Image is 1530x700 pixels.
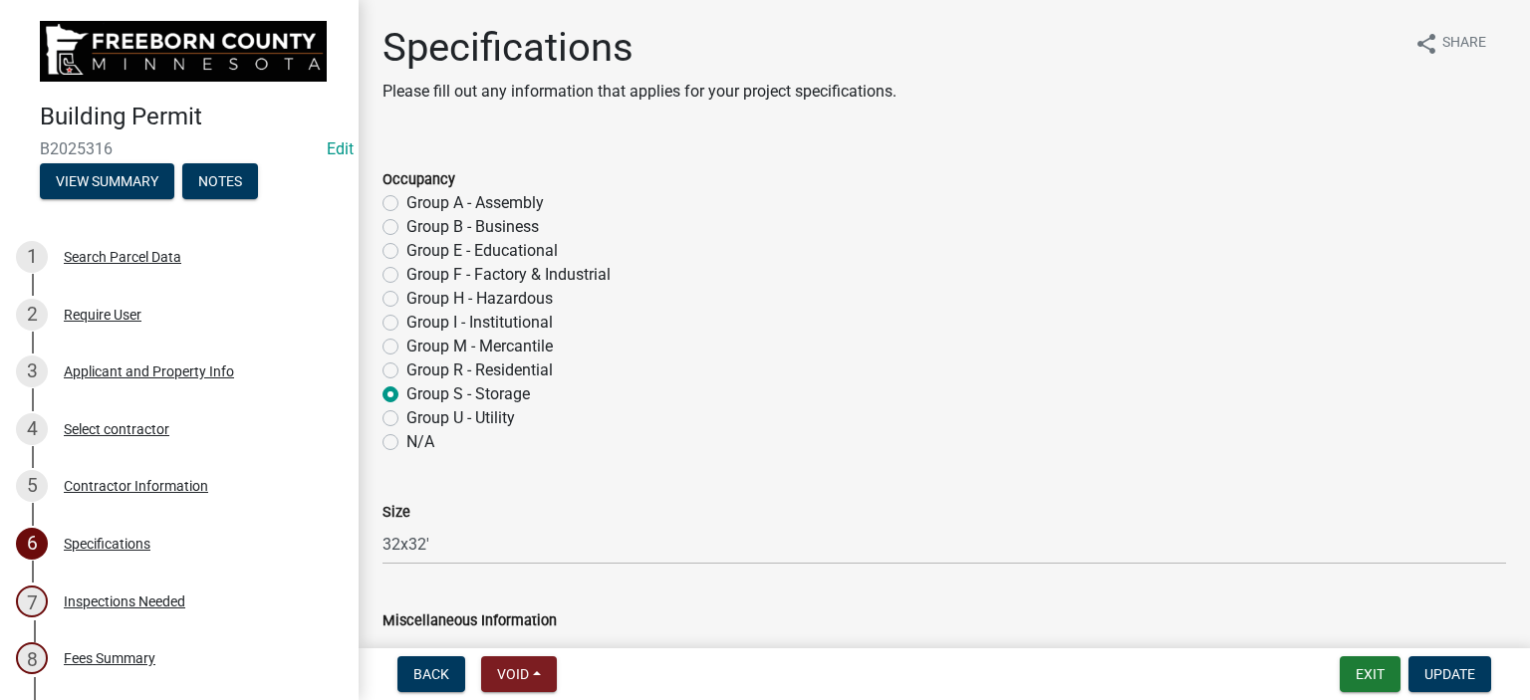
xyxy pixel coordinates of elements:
[40,21,327,82] img: Freeborn County, Minnesota
[382,24,896,72] h1: Specifications
[1408,656,1491,692] button: Update
[327,139,354,158] wm-modal-confirm: Edit Application Number
[406,382,530,406] label: Group S - Storage
[406,358,553,382] label: Group R - Residential
[406,430,434,454] label: N/A
[406,335,553,358] label: Group M - Mercantile
[64,537,150,551] div: Specifications
[40,174,174,190] wm-modal-confirm: Summary
[16,299,48,331] div: 2
[182,174,258,190] wm-modal-confirm: Notes
[64,250,181,264] div: Search Parcel Data
[481,656,557,692] button: Void
[1414,32,1438,56] i: share
[64,422,169,436] div: Select contractor
[16,355,48,387] div: 3
[406,287,553,311] label: Group H - Hazardous
[1340,656,1401,692] button: Exit
[182,163,258,199] button: Notes
[64,651,155,665] div: Fees Summary
[382,173,455,187] label: Occupancy
[64,364,234,378] div: Applicant and Property Info
[40,163,174,199] button: View Summary
[406,215,539,239] label: Group B - Business
[1399,24,1502,63] button: shareShare
[382,506,410,520] label: Size
[397,656,465,692] button: Back
[16,413,48,445] div: 4
[16,241,48,273] div: 1
[16,642,48,674] div: 8
[382,614,557,628] label: Miscellaneous Information
[382,80,896,104] p: Please fill out any information that applies for your project specifications.
[327,139,354,158] a: Edit
[16,470,48,502] div: 5
[497,666,529,682] span: Void
[16,528,48,560] div: 6
[40,139,319,158] span: B2025316
[40,103,343,131] h4: Building Permit
[406,239,558,263] label: Group E - Educational
[406,311,553,335] label: Group I - Institutional
[406,263,611,287] label: Group F - Factory & Industrial
[413,666,449,682] span: Back
[406,191,544,215] label: Group A - Assembly
[1424,666,1475,682] span: Update
[64,479,208,493] div: Contractor Information
[1442,32,1486,56] span: Share
[64,308,141,322] div: Require User
[406,406,515,430] label: Group U - Utility
[64,594,185,608] div: Inspections Needed
[16,585,48,617] div: 7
